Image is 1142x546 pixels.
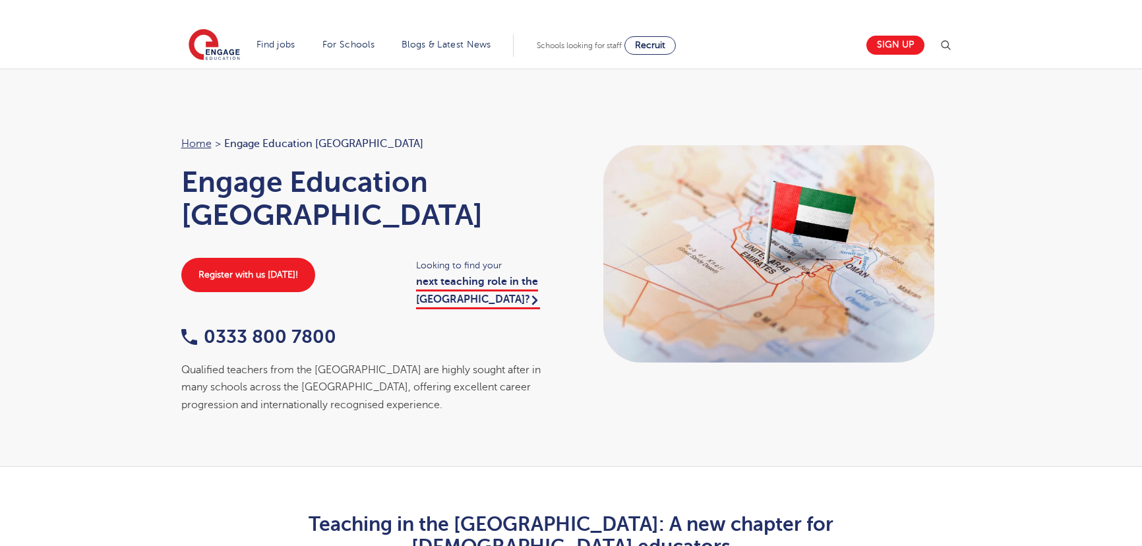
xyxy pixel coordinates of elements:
[181,361,558,413] div: Qualified teachers from the [GEOGRAPHIC_DATA] are highly sought after in many schools across the ...
[866,36,924,55] a: Sign up
[537,41,622,50] span: Schools looking for staff
[224,135,423,152] span: Engage Education [GEOGRAPHIC_DATA]
[635,40,665,50] span: Recruit
[181,135,558,152] nav: breadcrumb
[181,326,336,347] a: 0333 800 7800
[215,138,221,150] span: >
[181,138,212,150] a: Home
[189,29,240,62] img: Engage Education
[402,40,491,49] a: Blogs & Latest News
[416,258,558,273] span: Looking to find your
[416,276,540,309] a: next teaching role in the [GEOGRAPHIC_DATA]?
[256,40,295,49] a: Find jobs
[624,36,676,55] a: Recruit
[322,40,375,49] a: For Schools
[181,166,558,231] h1: Engage Education [GEOGRAPHIC_DATA]
[181,258,315,292] a: Register with us [DATE]!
